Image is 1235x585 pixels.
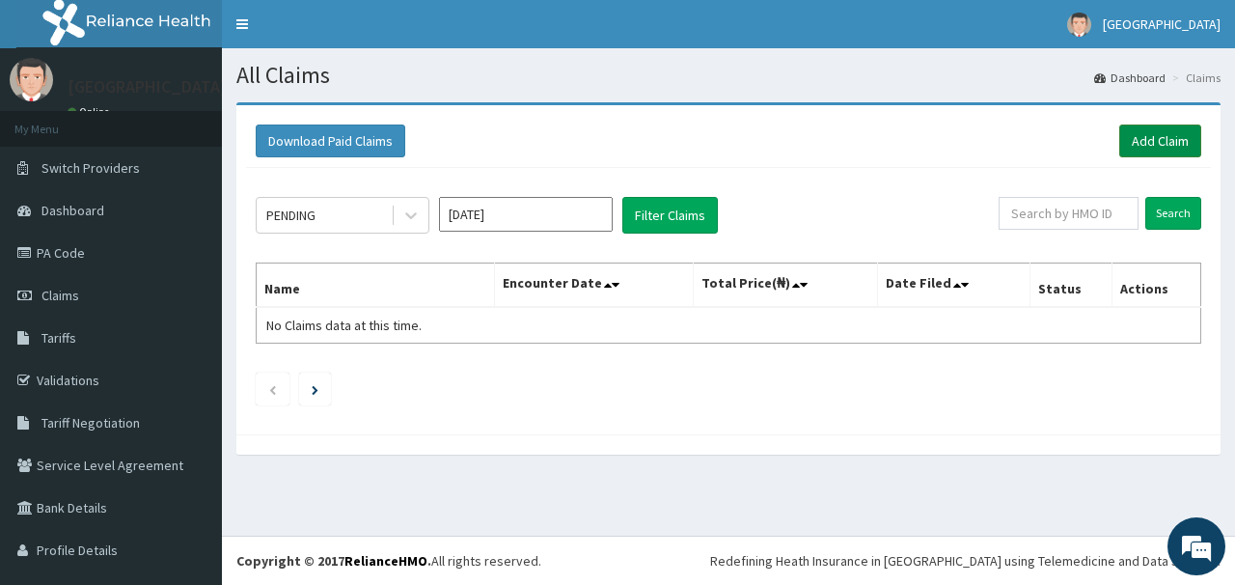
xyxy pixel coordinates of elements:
div: PENDING [266,206,316,225]
button: Download Paid Claims [256,125,405,157]
a: RelianceHMO [344,552,427,570]
li: Claims [1167,70,1221,86]
th: Date Filed [877,264,1029,308]
th: Encounter Date [494,264,693,308]
th: Total Price(₦) [693,264,877,308]
strong: Copyright © 2017 . [236,552,431,570]
a: Add Claim [1119,125,1201,157]
th: Actions [1111,264,1200,308]
input: Select Month and Year [439,197,613,232]
img: User Image [1067,13,1091,37]
div: Redefining Heath Insurance in [GEOGRAPHIC_DATA] using Telemedicine and Data Science! [710,551,1221,571]
th: Name [257,264,495,308]
span: Claims [41,287,79,304]
footer: All rights reserved. [222,536,1235,585]
span: Tariff Negotiation [41,414,140,432]
span: Switch Providers [41,159,140,177]
span: Tariffs [41,329,76,347]
span: Dashboard [41,202,104,219]
a: Dashboard [1094,70,1166,86]
img: User Image [10,58,53,101]
span: [GEOGRAPHIC_DATA] [1103,15,1221,33]
p: [GEOGRAPHIC_DATA] [68,78,227,96]
a: Next page [312,380,318,398]
span: No Claims data at this time. [266,317,422,334]
a: Previous page [268,380,277,398]
input: Search [1145,197,1201,230]
h1: All Claims [236,63,1221,88]
a: Online [68,105,114,119]
button: Filter Claims [622,197,718,234]
input: Search by HMO ID [999,197,1139,230]
th: Status [1029,264,1111,308]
